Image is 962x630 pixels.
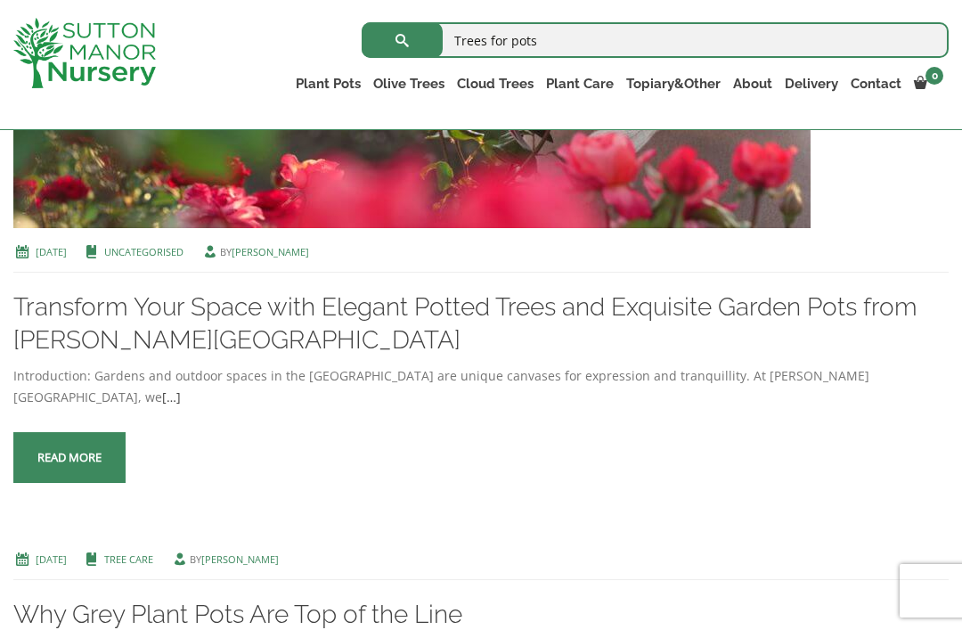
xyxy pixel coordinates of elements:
a: Uncategorised [104,245,183,258]
a: [PERSON_NAME] [201,552,279,566]
a: Cloud Trees [451,71,540,96]
span: 0 [925,67,943,85]
div: Introduction: Gardens and outdoor spaces in the [GEOGRAPHIC_DATA] are unique canvases for express... [13,365,949,408]
a: Topiary&Other [620,71,727,96]
a: Read more [13,432,126,483]
a: Why Grey Plant Pots Are Top of the Line [13,600,462,629]
a: [DATE] [36,552,67,566]
a: Contact [844,71,908,96]
a: [DATE] [36,245,67,258]
a: Transform Your Space with Elegant Potted Trees and Exquisite Garden Pots from [PERSON_NAME][GEOGR... [13,292,917,355]
span: by [201,245,309,258]
a: 0 [908,71,949,96]
a: Delivery [779,71,844,96]
a: Plant Pots [289,71,367,96]
a: Olive Trees [367,71,451,96]
a: Plant Care [540,71,620,96]
img: logo [13,18,156,88]
a: About [727,71,779,96]
input: Search... [362,22,949,58]
a: [PERSON_NAME] [232,245,309,258]
a: Tree Care [104,552,153,566]
a: […] [162,389,181,405]
span: by [171,552,279,566]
